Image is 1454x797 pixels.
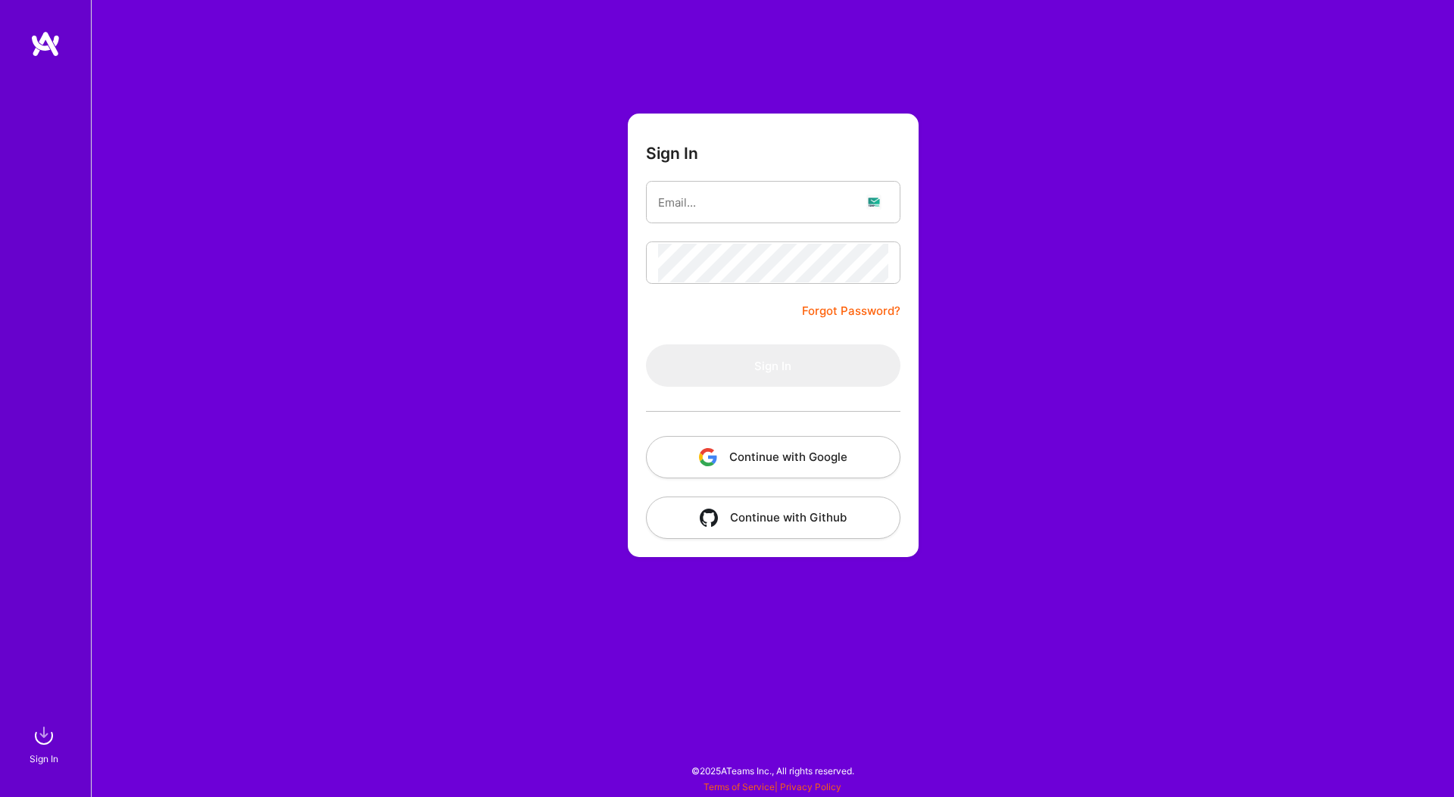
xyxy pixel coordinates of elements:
[646,144,698,163] h3: Sign In
[29,721,59,751] img: sign in
[699,448,717,466] img: icon
[802,302,900,320] a: Forgot Password?
[704,781,841,792] span: |
[780,781,841,792] a: Privacy Policy
[32,721,59,767] a: sign inSign In
[30,751,58,767] div: Sign In
[658,183,888,222] input: Email...
[704,781,775,792] a: Terms of Service
[646,497,900,539] button: Continue with Github
[646,344,900,387] button: Sign In
[646,436,900,478] button: Continue with Google
[91,752,1454,789] div: © 2025 ATeams Inc., All rights reserved.
[30,30,61,58] img: logo
[700,509,718,527] img: icon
